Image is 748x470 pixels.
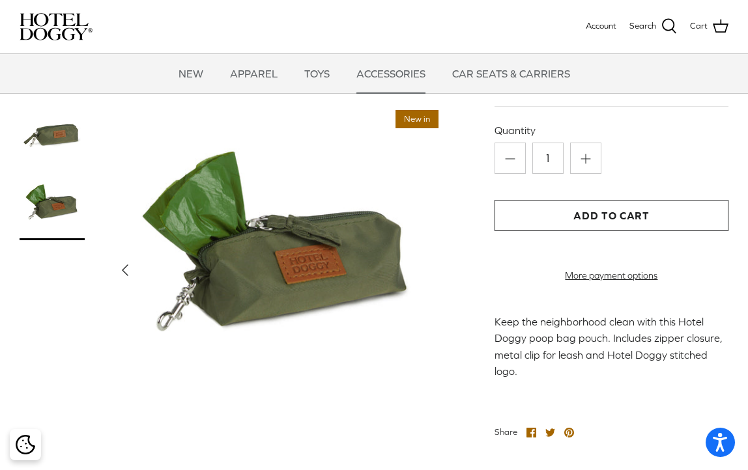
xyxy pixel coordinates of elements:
[495,123,728,137] label: Quantity
[16,435,35,454] img: Cookie policy
[10,429,41,460] div: Cookie policy
[440,54,582,93] a: CAR SEATS & CARRIERS
[532,143,564,174] input: Quantity
[690,20,708,33] span: Cart
[586,21,616,31] span: Account
[111,256,139,284] button: Previous
[629,20,656,33] span: Search
[20,13,93,40] img: hoteldoggycom
[495,200,728,231] button: Add to Cart
[495,314,728,380] p: Keep the neighborhood clean with this Hotel Doggy poop bag pouch. Includes zipper closure, metal ...
[396,109,439,128] span: New in
[218,54,289,93] a: APPAREL
[293,54,341,93] a: TOYS
[345,54,437,93] a: ACCESSORIES
[495,427,517,437] span: Share
[629,18,677,35] a: Search
[167,54,215,93] a: NEW
[495,270,728,281] a: More payment options
[586,20,616,33] a: Account
[690,18,728,35] a: Cart
[14,434,36,456] button: Cookie policy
